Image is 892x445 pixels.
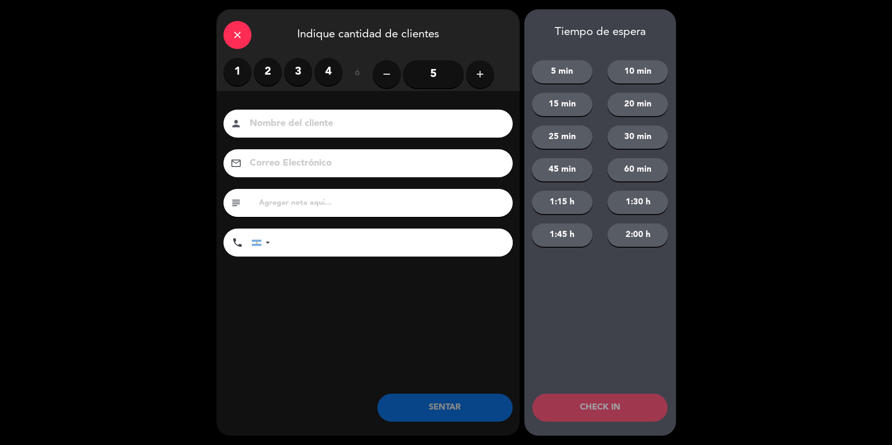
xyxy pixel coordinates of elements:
button: SENTAR [377,394,513,422]
i: subject [230,197,242,209]
button: 60 min [607,158,668,181]
button: 2:00 h [607,223,668,247]
button: 1:45 h [532,223,592,247]
i: remove [381,69,392,80]
button: 5 min [532,60,592,83]
button: 1:15 h [532,191,592,214]
button: add [466,60,494,88]
i: email [230,158,242,169]
input: Agregar nota aquí... [258,196,506,209]
i: close [232,29,243,41]
button: remove [373,60,401,88]
button: 25 min [532,125,592,149]
input: Correo Electrónico [249,155,501,172]
label: 4 [314,58,342,86]
label: 2 [254,58,282,86]
button: 30 min [607,125,668,149]
label: 1 [223,58,251,86]
div: Argentina: +54 [252,229,273,256]
i: phone [232,237,243,248]
button: CHECK IN [532,394,668,422]
button: 15 min [532,93,592,116]
button: 20 min [607,93,668,116]
div: ó [342,58,373,90]
i: add [474,69,486,80]
button: 10 min [607,60,668,83]
label: 3 [284,58,312,86]
button: 45 min [532,158,592,181]
button: 1:30 h [607,191,668,214]
div: Indique cantidad de clientes [216,9,520,58]
input: Nombre del cliente [249,116,501,132]
i: person [230,118,242,129]
div: Tiempo de espera [524,26,676,39]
